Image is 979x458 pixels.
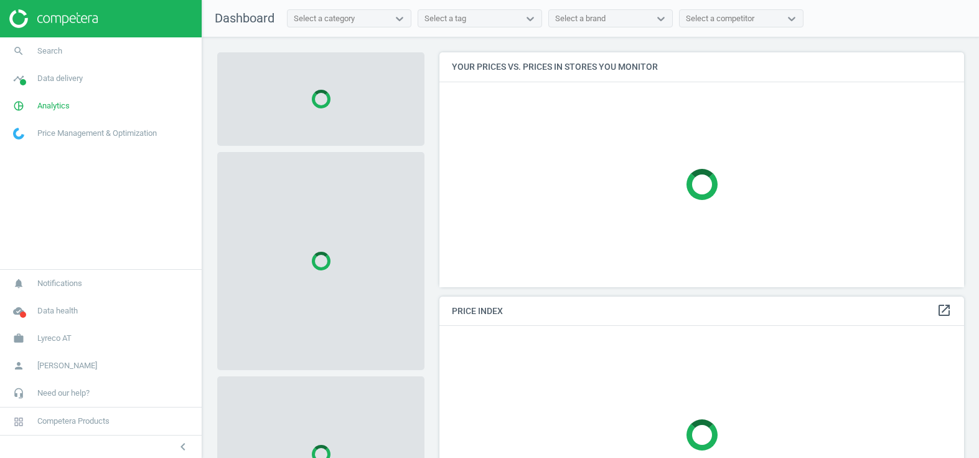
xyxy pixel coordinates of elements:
[7,381,30,405] i: headset_mic
[37,100,70,112] span: Analytics
[937,303,952,319] a: open_in_new
[7,327,30,350] i: work
[37,416,110,427] span: Competera Products
[9,9,98,28] img: ajHJNr6hYgQAAAAASUVORK5CYII=
[37,305,78,317] span: Data health
[37,360,97,371] span: [PERSON_NAME]
[686,13,754,24] div: Select a competitor
[215,11,274,26] span: Dashboard
[7,299,30,323] i: cloud_done
[7,354,30,378] i: person
[37,128,157,139] span: Price Management & Optimization
[13,128,24,140] img: wGWNvw8QSZomAAAAABJRU5ErkJggg==
[294,13,355,24] div: Select a category
[7,67,30,90] i: timeline
[937,303,952,318] i: open_in_new
[7,39,30,63] i: search
[439,52,964,82] h4: Your prices vs. prices in stores you monitor
[439,297,964,326] h4: Price Index
[37,278,82,289] span: Notifications
[167,439,199,455] button: chevron_left
[176,439,190,454] i: chevron_left
[424,13,466,24] div: Select a tag
[37,388,90,399] span: Need our help?
[7,94,30,118] i: pie_chart_outlined
[37,45,62,57] span: Search
[37,333,72,344] span: Lyreco AT
[37,73,83,84] span: Data delivery
[7,272,30,295] i: notifications
[555,13,606,24] div: Select a brand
